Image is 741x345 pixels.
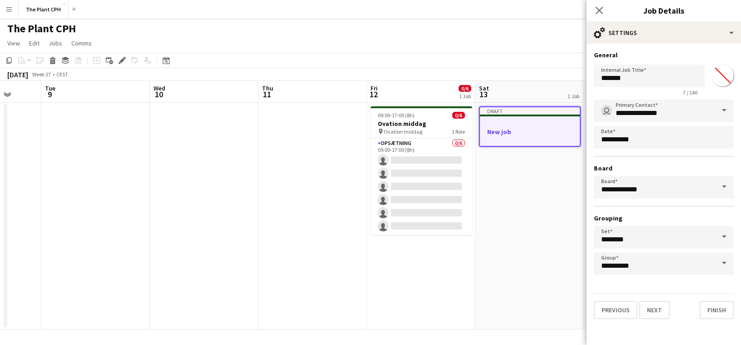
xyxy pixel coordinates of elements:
[378,112,415,119] span: 09:00-17:00 (8h)
[568,93,579,100] div: 1 Job
[594,51,734,59] h3: General
[261,89,273,100] span: 11
[452,112,465,119] span: 0/6
[7,39,20,47] span: View
[152,89,165,100] span: 10
[369,89,378,100] span: 12
[7,70,28,79] div: [DATE]
[56,71,68,78] div: CEST
[594,214,734,222] h3: Grouping
[676,89,705,96] span: 7 / 140
[586,89,598,100] span: 14
[384,128,422,135] span: Ovation middag
[480,128,580,136] h3: New job
[478,89,489,100] span: 13
[370,106,472,235] app-job-card: 09:00-17:00 (8h)0/6Ovation middag Ovation middag1 RoleOpsætning0/609:00-17:00 (8h)
[29,39,40,47] span: Edit
[480,107,580,115] div: Draft
[262,84,273,92] span: Thu
[370,84,378,92] span: Fri
[153,84,165,92] span: Wed
[7,22,76,35] h1: The Plant CPH
[68,37,95,49] a: Comms
[479,106,581,147] app-job-card: DraftNew job
[370,138,472,235] app-card-role: Opsætning0/609:00-17:00 (8h)
[459,93,471,100] div: 1 Job
[459,85,471,92] span: 0/6
[25,37,43,49] a: Edit
[49,39,62,47] span: Jobs
[587,5,741,16] h3: Job Details
[639,301,670,319] button: Next
[452,128,465,135] span: 1 Role
[479,84,489,92] span: Sat
[45,84,55,92] span: Tue
[594,164,734,172] h3: Board
[587,22,741,44] div: Settings
[30,71,53,78] span: Week 37
[594,301,637,319] button: Previous
[45,37,66,49] a: Jobs
[71,39,92,47] span: Comms
[44,89,55,100] span: 9
[4,37,24,49] a: View
[700,301,734,319] button: Finish
[19,0,69,18] button: The Plant CPH
[370,120,472,128] h3: Ovation middag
